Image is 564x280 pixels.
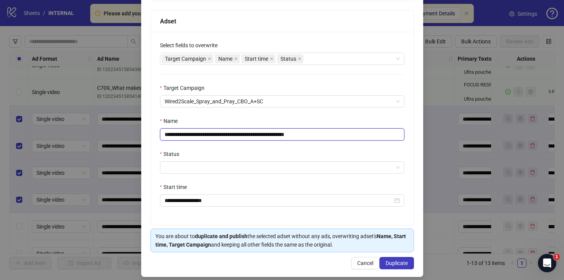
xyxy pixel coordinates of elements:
label: Target Campaign [160,84,209,92]
div: Adset [160,17,404,26]
span: Status [277,54,303,63]
label: Status [160,150,184,158]
input: Start time [165,196,393,205]
span: Cancel [357,260,373,266]
span: Wired2Scale_Spray_and_Pray_CBO_A+SC [165,96,400,107]
span: close [208,57,211,61]
span: Start time [245,55,268,63]
span: 1 [554,254,560,260]
label: Select fields to overwrite [160,41,223,50]
span: Name [218,55,233,63]
span: Status [280,55,296,63]
span: close [270,57,274,61]
label: Name [160,117,183,125]
span: Name [215,54,240,63]
div: You are about to the selected adset without any ads, overwriting adset's and keeping all other fi... [155,232,409,249]
label: Start time [160,183,192,191]
span: Start time [241,54,275,63]
span: Duplicate [386,260,408,266]
span: close [234,57,238,61]
strong: Name, Start time, Target Campaign [155,233,406,248]
button: Cancel [351,257,379,269]
iframe: Intercom live chat [538,254,556,272]
strong: duplicate and publish [195,233,247,239]
input: Name [160,128,404,141]
span: Target Campaign [165,55,206,63]
span: close [298,57,302,61]
span: Target Campaign [162,54,213,63]
button: Duplicate [379,257,414,269]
